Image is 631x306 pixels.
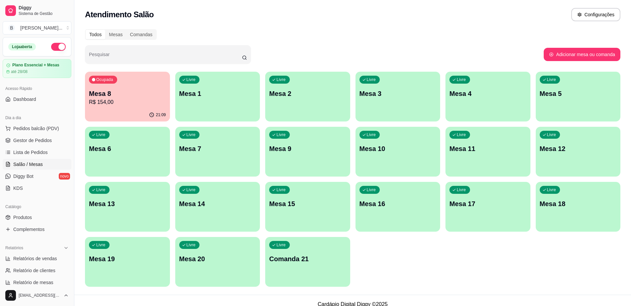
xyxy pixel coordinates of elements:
[3,135,71,146] a: Gestor de Pedidos
[3,113,71,123] div: Dia a dia
[367,187,376,192] p: Livre
[3,224,71,235] a: Complementos
[187,187,196,192] p: Livre
[96,187,106,192] p: Livre
[359,144,436,153] p: Mesa 10
[3,171,71,182] a: Diggy Botnovo
[547,77,556,82] p: Livre
[265,237,350,287] button: LivreComanda 21
[276,242,286,248] p: Livre
[51,43,66,51] button: Alterar Status
[13,173,34,180] span: Diggy Bot
[276,187,286,192] p: Livre
[89,199,166,208] p: Mesa 13
[179,144,256,153] p: Mesa 7
[96,77,113,82] p: Ocupada
[126,30,156,39] div: Comandas
[13,214,32,221] span: Produtos
[19,11,69,16] span: Sistema de Gestão
[359,199,436,208] p: Mesa 16
[187,132,196,137] p: Livre
[85,72,170,121] button: OcupadaMesa 8R$ 154,0021:09
[187,242,196,248] p: Livre
[3,123,71,134] button: Pedidos balcão (PDV)
[85,182,170,232] button: LivreMesa 13
[449,144,526,153] p: Mesa 11
[536,182,621,232] button: LivreMesa 18
[20,25,62,31] div: [PERSON_NAME] ...
[571,8,620,21] button: Configurações
[269,89,346,98] p: Mesa 2
[85,237,170,287] button: LivreMesa 19
[449,199,526,208] p: Mesa 17
[3,94,71,105] a: Dashboard
[540,199,617,208] p: Mesa 18
[276,132,286,137] p: Livre
[367,132,376,137] p: Livre
[547,187,556,192] p: Livre
[13,226,44,233] span: Complementos
[85,127,170,177] button: LivreMesa 6
[175,127,260,177] button: LivreMesa 7
[175,72,260,121] button: LivreMesa 1
[3,147,71,158] a: Lista de Pedidos
[96,242,106,248] p: Livre
[13,255,57,262] span: Relatórios de vendas
[269,144,346,153] p: Mesa 9
[445,182,530,232] button: LivreMesa 17
[367,77,376,82] p: Livre
[536,72,621,121] button: LivreMesa 5
[187,77,196,82] p: Livre
[19,293,61,298] span: [EMAIL_ADDRESS][DOMAIN_NAME]
[540,89,617,98] p: Mesa 5
[3,277,71,288] a: Relatório de mesas
[445,72,530,121] button: LivreMesa 4
[3,212,71,223] a: Produtos
[540,144,617,153] p: Mesa 12
[3,253,71,264] a: Relatórios de vendas
[269,254,346,264] p: Comanda 21
[89,144,166,153] p: Mesa 6
[449,89,526,98] p: Mesa 4
[19,5,69,11] span: Diggy
[13,279,53,286] span: Relatório de mesas
[11,69,28,74] article: até 28/08
[89,98,166,106] p: R$ 154,00
[13,137,52,144] span: Gestor de Pedidos
[175,237,260,287] button: LivreMesa 20
[13,125,59,132] span: Pedidos balcão (PDV)
[13,267,55,274] span: Relatório de clientes
[269,199,346,208] p: Mesa 15
[12,63,59,68] article: Plano Essencial + Mesas
[85,9,154,20] h2: Atendimento Salão
[457,77,466,82] p: Livre
[355,127,440,177] button: LivreMesa 10
[13,96,36,103] span: Dashboard
[13,149,48,156] span: Lista de Pedidos
[86,30,105,39] div: Todos
[3,265,71,276] a: Relatório de clientes
[3,159,71,170] a: Salão / Mesas
[96,132,106,137] p: Livre
[457,187,466,192] p: Livre
[3,201,71,212] div: Catálogo
[8,43,36,50] div: Loja aberta
[179,254,256,264] p: Mesa 20
[89,54,242,60] input: Pesquisar
[13,185,23,191] span: KDS
[544,48,620,61] button: Adicionar mesa ou comanda
[359,89,436,98] p: Mesa 3
[179,89,256,98] p: Mesa 1
[5,245,23,251] span: Relatórios
[3,183,71,193] a: KDS
[89,89,166,98] p: Mesa 8
[3,83,71,94] div: Acesso Rápido
[276,77,286,82] p: Livre
[445,127,530,177] button: LivreMesa 11
[355,72,440,121] button: LivreMesa 3
[355,182,440,232] button: LivreMesa 16
[457,132,466,137] p: Livre
[3,21,71,35] button: Select a team
[3,59,71,78] a: Plano Essencial + Mesasaté 28/08
[265,127,350,177] button: LivreMesa 9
